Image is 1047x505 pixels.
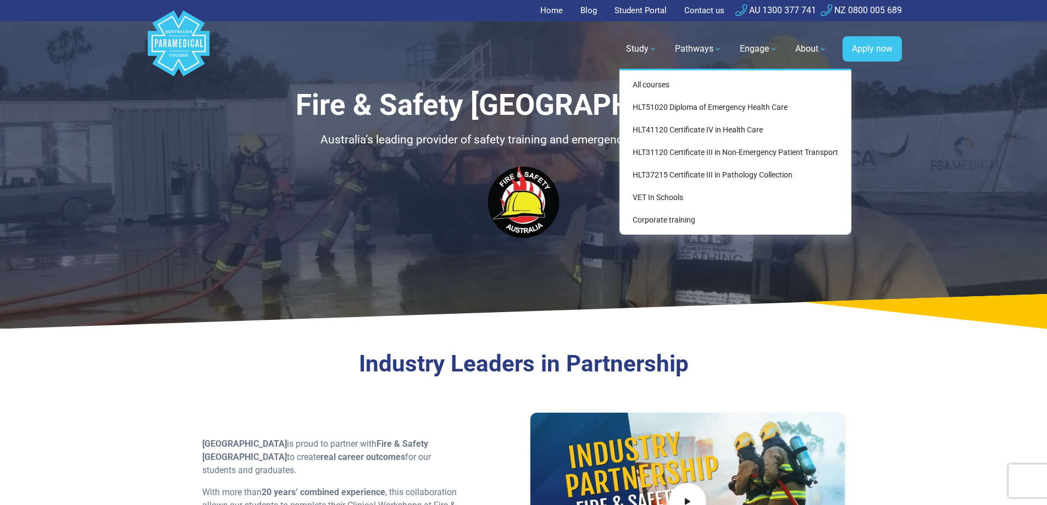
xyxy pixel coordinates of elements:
a: NZ 0800 005 689 [821,5,902,15]
a: HLT37215 Certificate III in Pathology Collection [624,165,847,185]
h3: Industry Leaders in Partnership [202,350,845,378]
a: Corporate training [624,210,847,230]
a: All courses [624,75,847,95]
a: AU 1300 377 741 [735,5,816,15]
a: HLT41120 Certificate IV in Health Care [624,120,847,140]
a: Apply now [843,36,902,62]
a: Pathways [668,34,729,64]
img: Fire & Safety Australia logo [476,158,571,245]
strong: [GEOGRAPHIC_DATA] [202,439,287,449]
p: Australia’s leading provider of safety training and emergency response services. [202,131,845,149]
a: HLT31120 Certificate III in Non-Emergency Patient Transport [624,142,847,163]
h1: Fire & Safety [GEOGRAPHIC_DATA] [202,88,845,123]
a: Australian Paramedical College [146,21,212,77]
a: Study [619,34,664,64]
a: HLT51020 Diploma of Emergency Health Care [624,97,847,118]
a: About [789,34,834,64]
p: is proud to partner with to create for our students and graduates. [202,437,462,477]
strong: 20 years’ combined experience [262,487,385,497]
a: Engage [733,34,784,64]
strong: real career outcomes [320,452,405,462]
div: Study [619,69,851,235]
a: VET In Schools [624,187,847,208]
strong: Fire & Safety [GEOGRAPHIC_DATA] [202,439,428,462]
